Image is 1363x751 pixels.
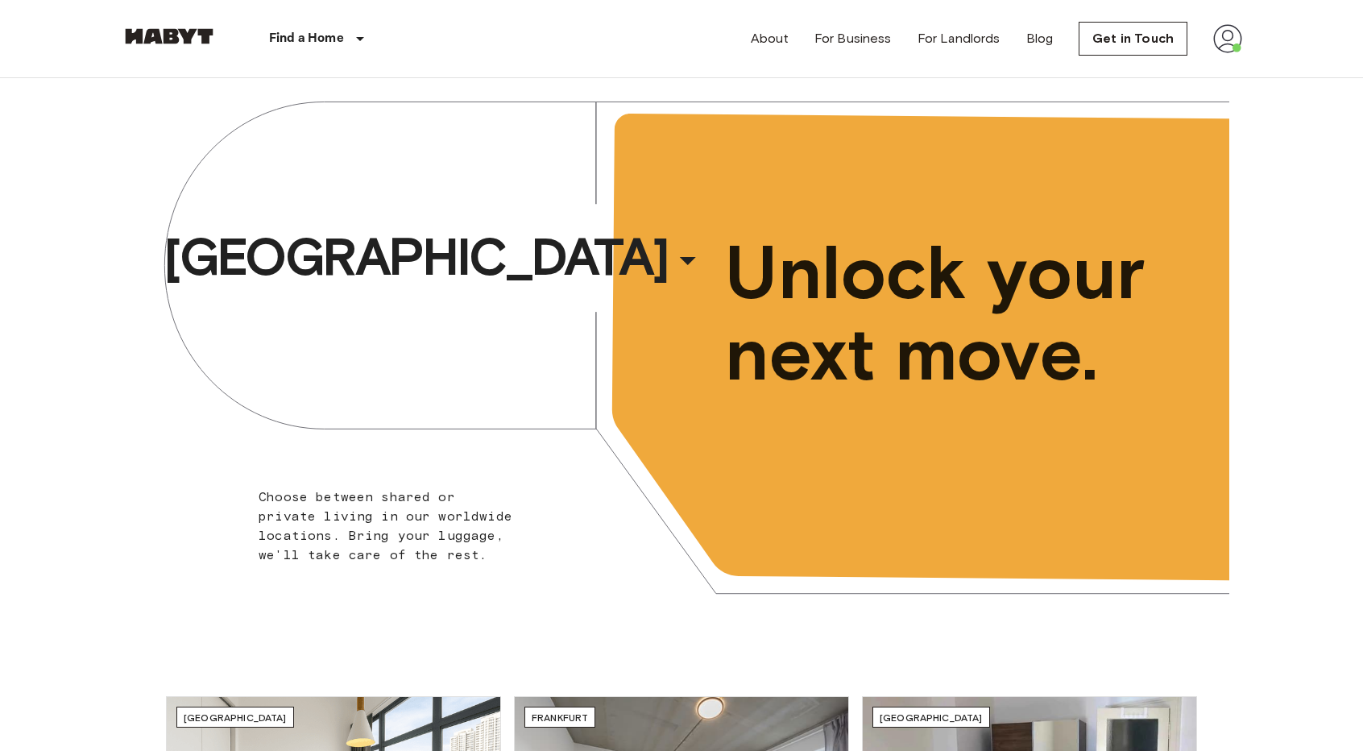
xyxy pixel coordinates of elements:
button: [GEOGRAPHIC_DATA] [157,220,713,294]
span: [GEOGRAPHIC_DATA] [880,712,983,724]
a: Get in Touch [1079,22,1187,56]
span: Choose between shared or private living in our worldwide locations. Bring your luggage, we'll tak... [259,489,512,562]
span: Unlock your next move. [725,232,1163,395]
img: avatar [1213,24,1242,53]
a: Blog [1026,29,1054,48]
a: For Business [814,29,892,48]
a: About [751,29,789,48]
a: For Landlords [918,29,1000,48]
span: [GEOGRAPHIC_DATA] [164,225,668,289]
img: Habyt [121,28,217,44]
span: Frankfurt [532,712,588,724]
p: Find a Home [269,29,344,48]
span: [GEOGRAPHIC_DATA] [184,712,287,724]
